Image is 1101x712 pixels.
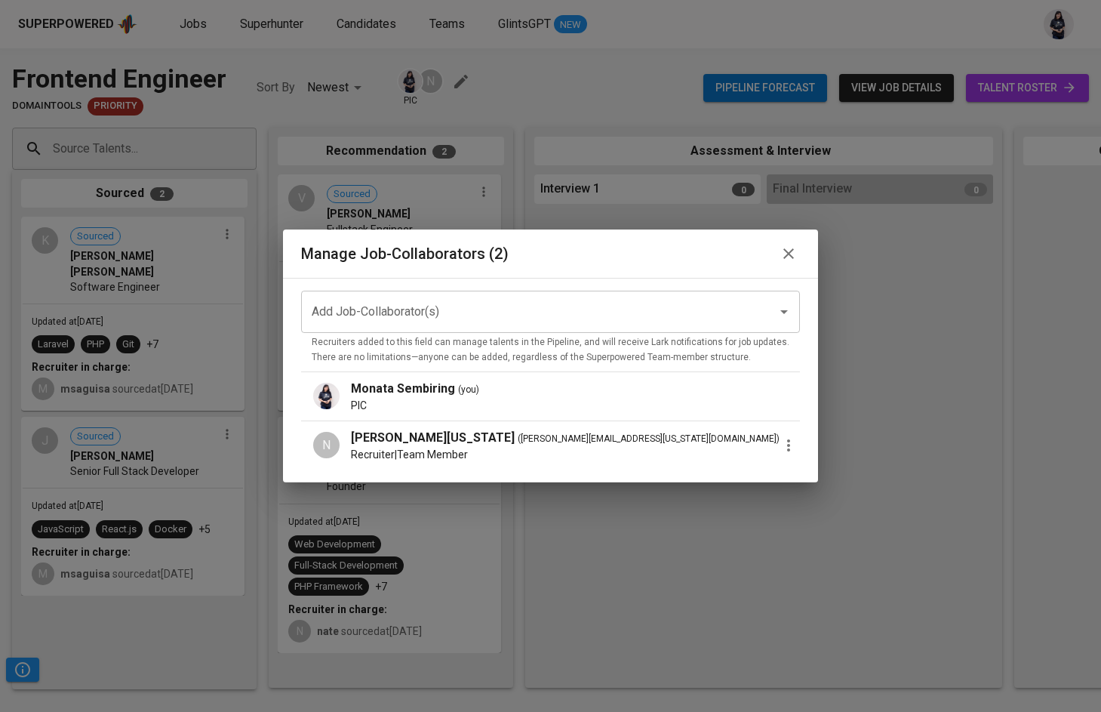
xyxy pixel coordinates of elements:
[351,430,515,445] b: [PERSON_NAME][US_STATE]
[458,383,479,398] span: ( you )
[312,335,789,365] p: Recruiters added to this field can manage talents in the Pipeline, and will receive Lark notifica...
[313,432,340,458] div: N
[351,381,455,396] b: Monata Sembiring
[351,447,800,462] p: Recruiter | Team Member
[313,383,340,409] img: monata@glints.com
[301,242,509,266] h6: Manage Job-Collaborators (2)
[351,398,800,413] p: PIC
[773,301,795,322] button: Open
[518,432,780,447] span: ( [PERSON_NAME][EMAIL_ADDRESS][US_STATE][DOMAIN_NAME] )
